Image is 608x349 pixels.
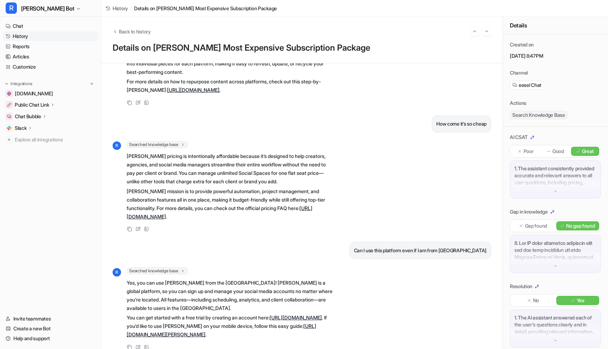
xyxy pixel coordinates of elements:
[514,240,596,261] p: 8. Lor IP dolor sitametco adipiscin elit sed doe temp incididun utl etdo Magnaa Enima mi Venia, q...
[11,81,32,87] p: Integrations
[3,89,98,99] a: getrella.com[DOMAIN_NAME]
[15,113,41,120] p: Chat Bubble
[113,43,491,53] h1: Details on [PERSON_NAME] Most Expensive Subscription Package
[510,111,568,119] span: Search Knowledge Base
[503,17,608,34] div: Details
[3,334,98,343] a: Help and support
[7,91,11,96] img: getrella.com
[7,103,11,107] img: Public Chat Link
[7,114,11,119] img: Chat Bubble
[512,83,517,88] img: eeselChat
[484,28,489,34] img: Next session
[127,267,188,274] span: Searched knowledge base
[113,5,128,12] span: History
[510,100,526,107] p: Actions
[127,279,332,312] p: Yes, you can use [PERSON_NAME] from the [GEOGRAPHIC_DATA]! [PERSON_NAME] is a global platform, so...
[510,69,528,76] p: Channel
[89,81,94,86] img: menu_add.svg
[3,80,34,87] button: Integrations
[7,126,11,130] img: Slack
[3,62,98,72] a: Customize
[514,165,596,186] p: 1. The assistant consistently provided accurate and relevant answers to all user questions, inclu...
[354,246,487,255] p: Can I use this platform even if I am from [GEOGRAPHIC_DATA]
[470,27,479,36] button: Go to previous session
[15,125,27,132] p: Slack
[127,313,332,339] p: You can get started with a free trial by creating an account here: . If you’d like to use [PERSON...
[552,148,564,155] p: Good
[566,222,595,229] p: No gap found
[553,189,558,194] img: down-arrow
[510,41,534,48] p: Created on
[482,27,491,36] button: Go to next session
[167,87,220,93] a: [URL][DOMAIN_NAME]
[127,141,188,148] span: Searched knowledge base
[3,135,98,145] a: Explore all integrations
[514,314,596,335] p: 1. The AI assistant answered each of the user's questions clearly and in detail, providing releva...
[127,152,332,186] p: [PERSON_NAME] pricing is intentionally affordable because it’s designed to help creators, agencie...
[3,52,98,62] a: Articles
[106,5,128,12] a: History
[113,28,151,35] button: Back to history
[472,28,477,34] img: Previous session
[525,222,547,229] p: Gap found
[533,297,539,304] p: No
[4,81,9,86] img: expand menu
[519,82,541,89] span: eesel Chat
[3,42,98,51] a: Reports
[113,268,121,277] span: R
[582,148,594,155] p: Great
[3,31,98,41] a: History
[3,314,98,324] a: Invite teammates
[553,338,558,343] img: down-arrow
[510,283,532,290] p: Resolution
[127,187,332,221] p: [PERSON_NAME] mission is to provide powerful automation, project management, and collaboration fe...
[127,205,312,220] a: [URL][DOMAIN_NAME]
[3,21,98,31] a: Chat
[6,2,17,14] span: R
[119,28,151,35] span: Back to history
[3,324,98,334] a: Create a new Bot
[134,5,277,12] span: Details on [PERSON_NAME] Most Expensive Subscription Package
[510,208,548,215] p: Gap in knowledge
[512,82,541,89] a: eesel Chat
[6,136,13,143] img: explore all integrations
[15,134,95,145] span: Explore all integrations
[270,315,322,321] a: [URL][DOMAIN_NAME]
[510,52,601,59] p: [DATE] 8:47PM
[436,120,487,128] p: How come it’s so cheap
[113,141,121,150] span: R
[130,5,132,12] span: /
[553,264,558,268] img: down-arrow
[21,4,74,13] span: [PERSON_NAME] Bot
[524,148,534,155] p: Poor
[15,101,49,108] p: Public Chat Link
[127,77,332,94] p: For more details on how to repurpose content across platforms, check out this step-by-[PERSON_NAM...
[15,90,53,97] span: [DOMAIN_NAME]
[577,297,584,304] p: Yes
[510,134,528,141] p: AI CSAT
